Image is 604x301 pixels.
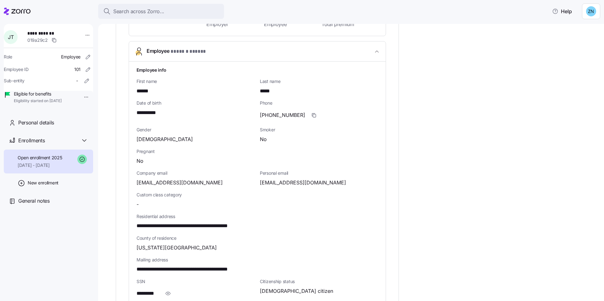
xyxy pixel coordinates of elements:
[260,111,305,119] span: [PHONE_NUMBER]
[8,35,14,40] span: J T
[137,192,255,198] span: Custom class category
[18,155,62,161] span: Open enrollment 2025
[4,66,29,73] span: Employee ID
[28,180,59,186] span: New enrollment
[552,8,572,15] span: Help
[137,148,378,155] span: Pregnant
[137,135,193,143] span: [DEMOGRAPHIC_DATA]
[61,54,81,60] span: Employee
[137,244,217,252] span: [US_STATE][GEOGRAPHIC_DATA]
[260,127,378,133] span: Smoker
[18,162,62,168] span: [DATE] - [DATE]
[137,100,255,106] span: Date of birth
[137,67,378,73] h1: Employee info
[586,6,596,16] img: 5c518db9dac3a343d5b258230af867d6
[18,197,50,205] span: General notes
[113,8,164,15] span: Search across Zorro...
[18,137,45,145] span: Enrollments
[260,135,267,143] span: No
[137,127,255,133] span: Gender
[547,5,577,18] button: Help
[137,278,255,285] span: SSN
[4,78,25,84] span: Sub-entity
[137,200,139,208] span: -
[137,257,378,263] span: Mailing address
[4,54,12,60] span: Role
[18,119,54,127] span: Personal details
[206,20,243,28] span: Employer
[137,78,255,85] span: First name
[264,20,300,28] span: Employee
[137,170,255,176] span: Company email
[14,98,62,104] span: Eligibility started on [DATE]
[137,235,378,241] span: County of residence
[260,100,378,106] span: Phone
[27,37,48,43] span: 019a29c2
[260,287,333,295] span: [DEMOGRAPHIC_DATA] citizen
[74,66,81,73] span: 101
[322,20,378,28] span: Total premium
[137,213,378,220] span: Residential address
[260,179,346,187] span: [EMAIL_ADDRESS][DOMAIN_NAME]
[137,179,223,187] span: [EMAIL_ADDRESS][DOMAIN_NAME]
[98,4,224,19] button: Search across Zorro...
[76,78,78,84] span: -
[260,170,378,176] span: Personal email
[137,157,143,165] span: No
[260,278,378,285] span: Citizenship status
[260,78,378,85] span: Last name
[147,47,208,56] span: Employee
[14,91,62,97] span: Eligible for benefits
